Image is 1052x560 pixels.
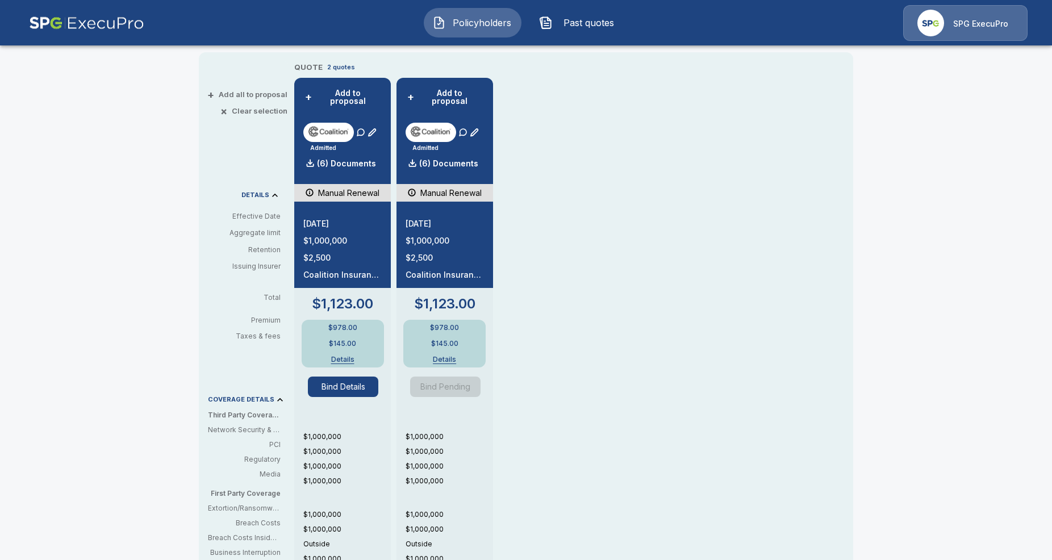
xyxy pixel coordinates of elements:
[414,297,475,311] p: $1,123.00
[420,187,482,199] p: Manual Renewal
[208,469,281,479] p: Media: When your content triggers legal action against you (e.g. - libel, plagiarism)
[208,548,281,558] p: Business Interruption: Covers lost profits incurred due to not operating
[406,432,493,442] p: $1,000,000
[917,10,944,36] img: Agency Icon
[328,324,357,331] p: $978.00
[208,317,290,324] p: Premium
[412,144,439,152] p: Admitted
[406,509,493,520] p: $1,000,000
[208,533,281,543] p: Breach Costs Inside/Outside: Will the breach costs erode the aggregate limit (inside) or are sepa...
[419,356,470,363] button: Details
[310,144,336,152] p: Admitted
[208,440,281,450] p: PCI: Covers fines or penalties imposed by banks or credit card companies
[208,410,290,420] p: Third Party Coverage
[303,254,382,262] p: $2,500
[208,211,281,222] p: Effective Date
[208,425,281,435] p: Network Security & Privacy Liability: Third party liability costs
[407,93,414,101] span: +
[294,62,323,73] p: QUOTE
[303,271,382,279] p: Coalition Insurance Solutions
[308,377,378,397] button: Bind Details
[431,340,458,347] p: $145.00
[318,356,368,363] button: Details
[308,377,386,397] span: Bind Details
[410,123,452,140] img: coalitioncyberadmitted
[303,446,391,457] p: $1,000,000
[450,16,513,30] span: Policyholders
[208,488,290,499] p: First Party Coverage
[318,187,379,199] p: Manual Renewal
[406,539,493,549] p: Outside
[303,220,382,228] p: [DATE]
[208,333,290,340] p: Taxes & fees
[406,254,484,262] p: $2,500
[208,245,281,255] p: Retention
[303,461,391,471] p: $1,000,000
[539,16,553,30] img: Past quotes Icon
[208,454,281,465] p: Regulatory: In case you're fined by regulators (e.g., for breaching consumer privacy)
[903,5,1028,41] a: Agency IconSPG ExecuPro
[406,271,484,279] p: Coalition Insurance Solutions
[531,8,628,37] button: Past quotes IconPast quotes
[241,192,269,198] p: DETAILS
[208,503,281,513] p: Extortion/Ransomware: Covers damage and payments from an extortion / ransomware event
[410,377,489,397] span: Another Quote Requested To Bind
[312,297,373,311] p: $1,123.00
[430,324,459,331] p: $978.00
[210,91,287,98] button: +Add all to proposal
[208,261,281,271] p: Issuing Insurer
[220,107,227,115] span: ×
[303,509,391,520] p: $1,000,000
[406,524,493,534] p: $1,000,000
[303,237,382,245] p: $1,000,000
[406,476,493,486] p: $1,000,000
[207,91,214,98] span: +
[406,220,484,228] p: [DATE]
[223,107,287,115] button: ×Clear selection
[327,62,355,72] p: 2 quotes
[317,160,376,168] p: (6) Documents
[208,228,281,238] p: Aggregate limit
[303,87,382,107] button: +Add to proposal
[406,446,493,457] p: $1,000,000
[424,8,521,37] button: Policyholders IconPolicyholders
[406,87,484,107] button: +Add to proposal
[953,18,1008,30] p: SPG ExecuPro
[303,539,391,549] p: Outside
[303,476,391,486] p: $1,000,000
[308,123,349,140] img: coalitioncyberadmitted
[208,518,281,528] p: Breach Costs: Covers breach costs from an attack
[406,237,484,245] p: $1,000,000
[29,5,144,41] img: AA Logo
[432,16,446,30] img: Policyholders Icon
[329,340,356,347] p: $145.00
[303,432,391,442] p: $1,000,000
[557,16,620,30] span: Past quotes
[419,160,478,168] p: (6) Documents
[406,461,493,471] p: $1,000,000
[305,93,312,101] span: +
[208,396,274,403] p: COVERAGE DETAILS
[303,524,391,534] p: $1,000,000
[208,294,290,301] p: Total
